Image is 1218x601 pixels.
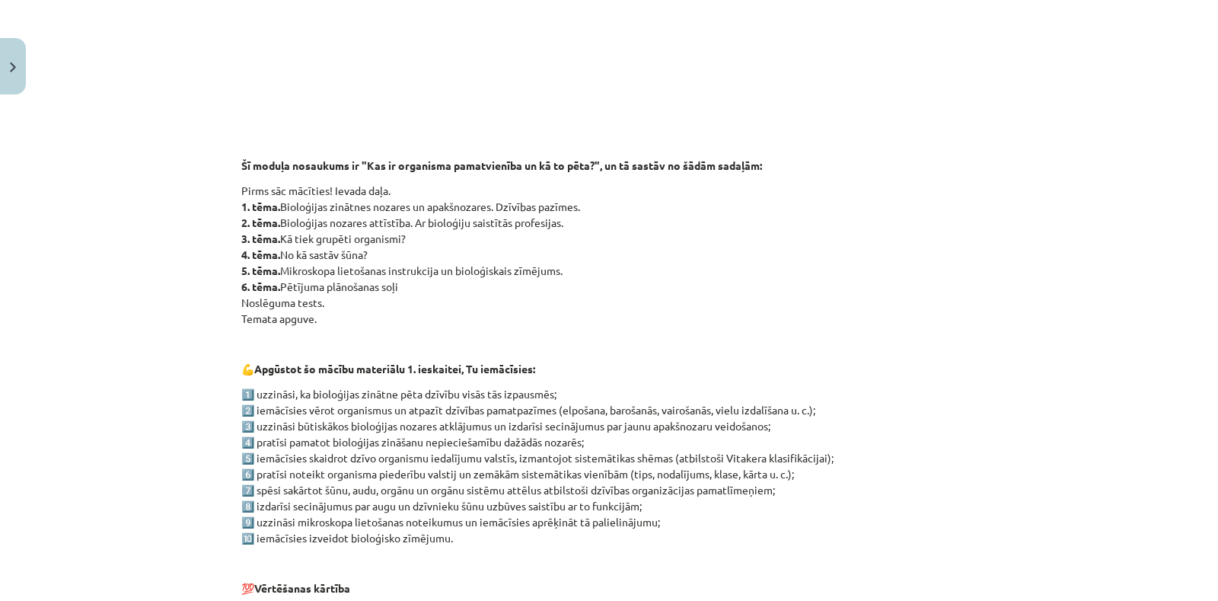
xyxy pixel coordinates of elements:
strong: 1. tēma. [241,200,280,213]
img: icon-close-lesson-0947bae3869378f0d4975bcd49f059093ad1ed9edebbc8119c70593378902aed.svg [10,62,16,72]
strong: 2. tēma. [241,216,280,229]
p: 💪 [241,361,977,377]
b: Šī moduļa nosaukums ir "Kas ir organisma pamatvienība un kā to pēta?", un tā sastāv no šādām sada... [241,158,762,172]
p: Pirms sāc mācīties! Ievada daļa. Bioloģijas zinātnes nozares un apakšnozares. Dzīvības pazīmes. B... [241,183,977,327]
strong: Vērtēšanas kārtība [254,581,350,595]
strong: 6. tēma. [241,280,280,293]
strong: 4. tēma. [241,248,280,261]
strong: Apgūstot šo mācību materiālu 1. ieskaitei, Tu iemācīsies: [254,362,535,376]
p: 💯 [241,580,977,596]
strong: 5. tēma. [241,264,280,277]
p: 1️⃣ uzzināsi, ka bioloģijas zinātne pēta dzīvību visās tās izpausmēs; 2️⃣ iemācīsies vērot organi... [241,386,977,546]
strong: 3. tēma. [241,232,280,245]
